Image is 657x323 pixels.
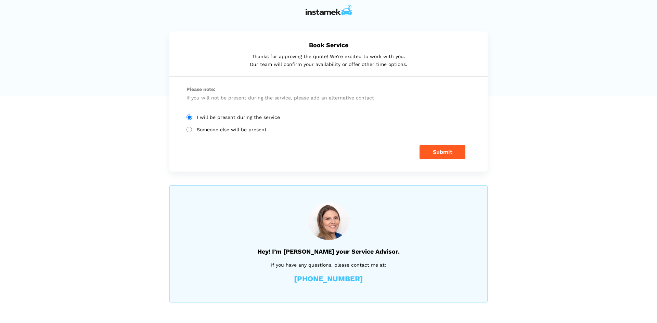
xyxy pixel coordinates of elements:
h5: Hey! I’m [PERSON_NAME] your Service Advisor. [187,248,470,255]
input: I will be present during the service [186,115,192,120]
label: Someone else will be present [186,127,471,133]
p: If you have any questions, please contact me at: [187,261,470,269]
span: Please note: [186,85,471,94]
h5: Book Service [186,41,471,49]
p: Thanks for approving the quote! We’re excited to work with you. Our team will confirm your availa... [186,53,471,68]
input: Someone else will be present [186,127,192,132]
p: If you will not be present during the service, please add an alternative contact [186,85,471,102]
a: [PHONE_NUMBER] [294,275,363,283]
label: I will be present during the service [186,115,471,120]
button: Submit [420,145,465,159]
